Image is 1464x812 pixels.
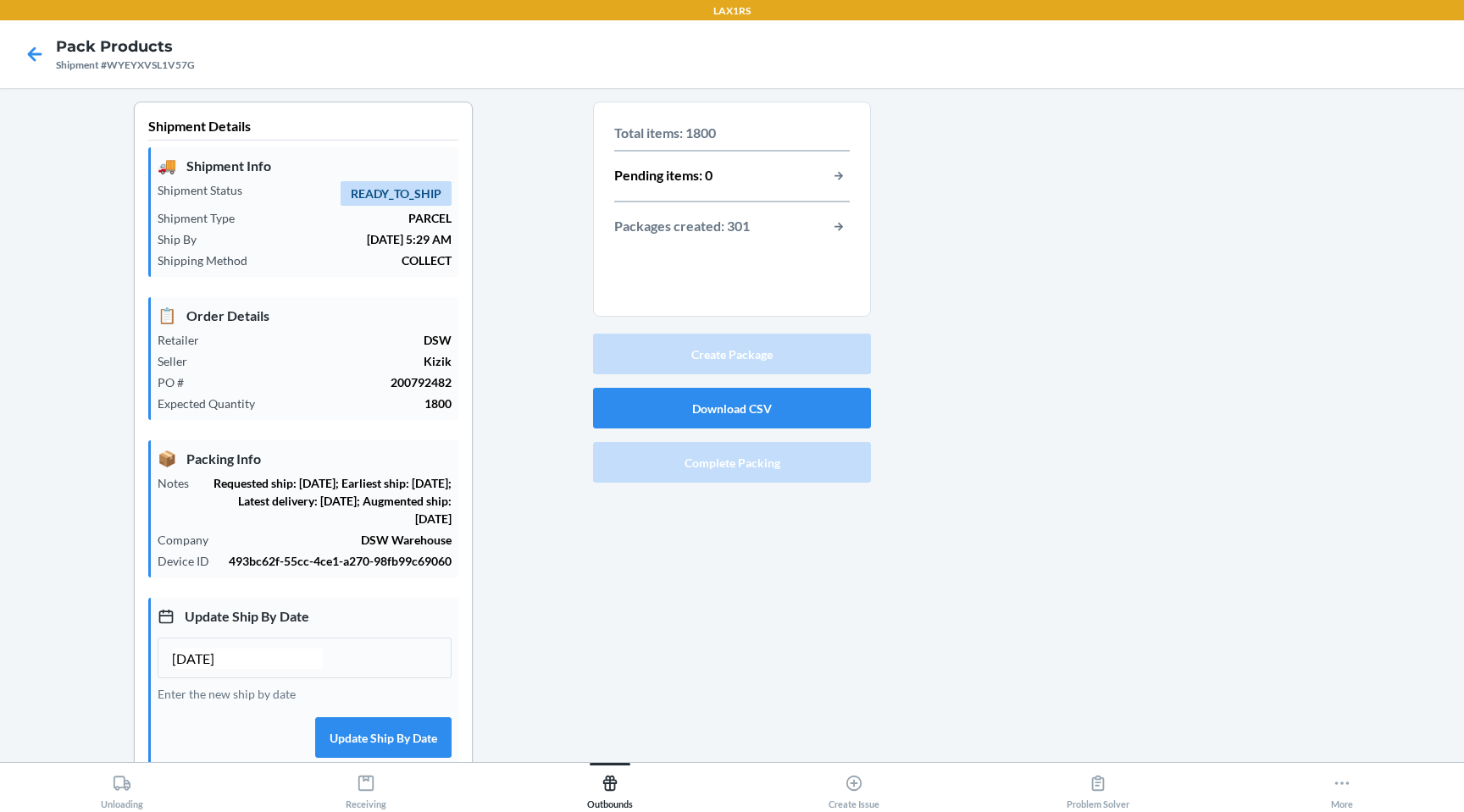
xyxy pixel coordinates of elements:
[201,352,452,370] p: Kizik
[158,209,248,227] p: Shipment Type
[158,531,222,549] p: Company
[829,767,879,809] div: Create Issue
[614,123,850,143] p: Total items: 1800
[593,334,871,374] button: Create Package
[976,763,1220,809] button: Problem Solver
[261,251,452,269] p: COLLECT
[244,763,488,809] button: Receiving
[158,552,223,570] p: Device ID
[315,717,452,758] button: Update Ship By Date
[56,58,195,73] div: Shipment #WYEYXVSL1V57G
[158,251,261,269] p: Shipping Method
[158,352,201,370] p: Seller
[202,474,452,528] p: Requested ship: [DATE]; Earliest ship: [DATE]; Latest delivery: [DATE]; Augmented ship: [DATE]
[828,165,850,187] button: button-view-pending-items
[587,767,633,809] div: Outbounds
[1067,767,1129,809] div: Problem Solver
[158,154,452,177] p: Shipment Info
[213,331,452,349] p: DSW
[158,181,256,199] p: Shipment Status
[158,304,176,327] span: 📋
[614,165,713,187] p: Pending items: 0
[713,3,751,19] p: LAX1RS
[210,230,452,248] p: [DATE] 5:29 AM
[172,649,323,669] input: MM/DD/YYYY
[158,230,210,248] p: Ship By
[158,474,202,492] p: Notes
[269,395,452,412] p: 1800
[158,685,452,703] p: Enter the new ship by date
[158,154,176,177] span: 🚚
[158,304,452,327] p: Order Details
[158,447,452,470] p: Packing Info
[158,373,197,391] p: PO #
[614,216,750,238] p: Packages created: 301
[158,331,213,349] p: Retailer
[223,552,452,570] p: 493bc62f-55cc-4ce1-a270-98fb99c69060
[158,395,269,412] p: Expected Quantity
[158,447,176,470] span: 📦
[828,216,850,238] button: button-view-packages-created
[56,36,195,58] h4: Pack Products
[1220,763,1464,809] button: More
[593,388,871,428] button: Download CSV
[593,442,871,483] button: Complete Packing
[197,373,452,391] p: 200792482
[148,116,458,141] p: Shipment Details
[488,763,732,809] button: Outbounds
[1331,767,1353,809] div: More
[346,767,386,809] div: Receiving
[341,181,452,206] span: READY_TO_SHIP
[248,209,452,227] p: PARCEL
[732,763,976,809] button: Create Issue
[101,767,143,809] div: Unloading
[158,605,452,627] p: Update Ship By Date
[222,531,452,549] p: DSW Warehouse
